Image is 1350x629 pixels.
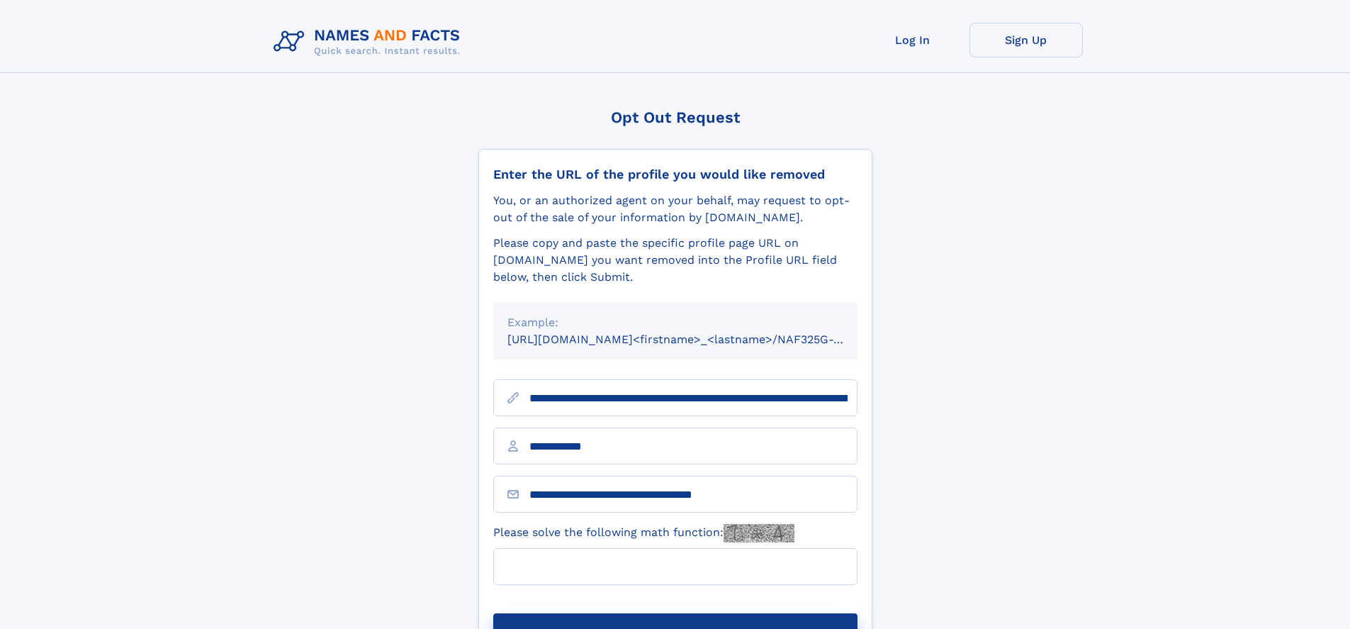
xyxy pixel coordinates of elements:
[493,235,857,286] div: Please copy and paste the specific profile page URL on [DOMAIN_NAME] you want removed into the Pr...
[507,314,843,331] div: Example:
[507,333,884,346] small: [URL][DOMAIN_NAME]<firstname>_<lastname>/NAF325G-xxxxxxxx
[268,23,472,61] img: Logo Names and Facts
[493,167,857,182] div: Enter the URL of the profile you would like removed
[856,23,969,57] a: Log In
[478,108,872,126] div: Opt Out Request
[969,23,1083,57] a: Sign Up
[493,192,857,226] div: You, or an authorized agent on your behalf, may request to opt-out of the sale of your informatio...
[493,524,794,542] label: Please solve the following math function:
